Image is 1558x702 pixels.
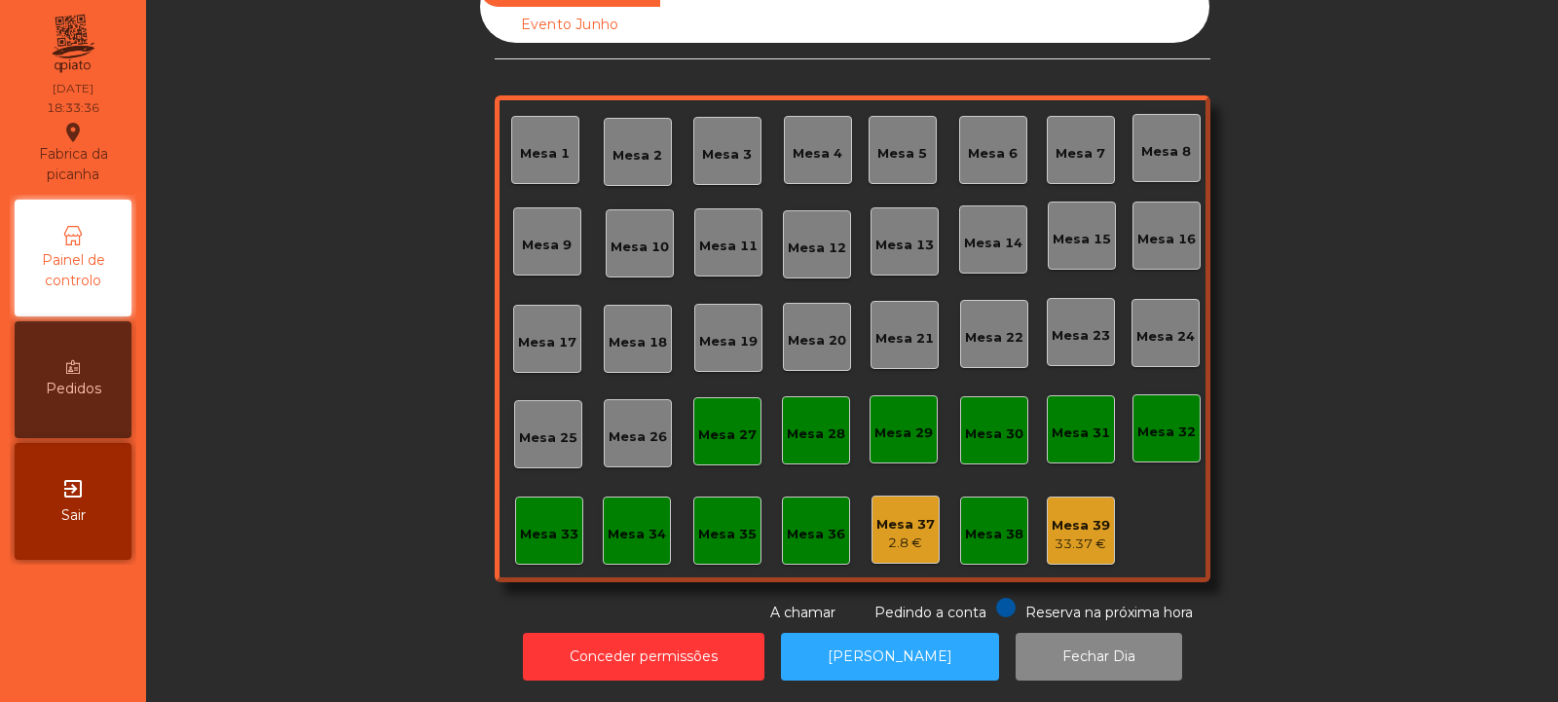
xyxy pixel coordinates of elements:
[875,236,934,255] div: Mesa 13
[875,329,934,349] div: Mesa 21
[1137,230,1196,249] div: Mesa 16
[1137,423,1196,442] div: Mesa 32
[608,525,666,544] div: Mesa 34
[874,424,933,443] div: Mesa 29
[965,425,1023,444] div: Mesa 30
[1141,142,1191,162] div: Mesa 8
[876,515,935,535] div: Mesa 37
[518,333,576,352] div: Mesa 17
[61,121,85,144] i: location_on
[49,10,96,78] img: qpiato
[480,7,660,43] div: Evento Junho
[47,99,99,117] div: 18:33:36
[793,144,842,164] div: Mesa 4
[520,525,578,544] div: Mesa 33
[968,144,1018,164] div: Mesa 6
[788,239,846,258] div: Mesa 12
[698,525,757,544] div: Mesa 35
[770,604,835,621] span: A chamar
[781,633,999,681] button: [PERSON_NAME]
[965,525,1023,544] div: Mesa 38
[1052,326,1110,346] div: Mesa 23
[1016,633,1182,681] button: Fechar Dia
[609,333,667,352] div: Mesa 18
[19,250,127,291] span: Painel de controlo
[61,477,85,500] i: exit_to_app
[612,146,662,166] div: Mesa 2
[1056,144,1105,164] div: Mesa 7
[1025,604,1193,621] span: Reserva na próxima hora
[702,145,752,165] div: Mesa 3
[46,379,101,399] span: Pedidos
[787,425,845,444] div: Mesa 28
[877,144,927,164] div: Mesa 5
[1052,424,1110,443] div: Mesa 31
[698,425,757,445] div: Mesa 27
[53,80,93,97] div: [DATE]
[788,331,846,351] div: Mesa 20
[519,428,577,448] div: Mesa 25
[1136,327,1195,347] div: Mesa 24
[787,525,845,544] div: Mesa 36
[965,328,1023,348] div: Mesa 22
[520,144,570,164] div: Mesa 1
[61,505,86,526] span: Sair
[1052,535,1110,554] div: 33.37 €
[1052,516,1110,536] div: Mesa 39
[523,633,764,681] button: Conceder permissões
[1053,230,1111,249] div: Mesa 15
[16,121,130,185] div: Fabrica da picanha
[874,604,986,621] span: Pedindo a conta
[876,534,935,553] div: 2.8 €
[522,236,572,255] div: Mesa 9
[964,234,1022,253] div: Mesa 14
[699,237,758,256] div: Mesa 11
[611,238,669,257] div: Mesa 10
[699,332,758,351] div: Mesa 19
[609,427,667,447] div: Mesa 26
